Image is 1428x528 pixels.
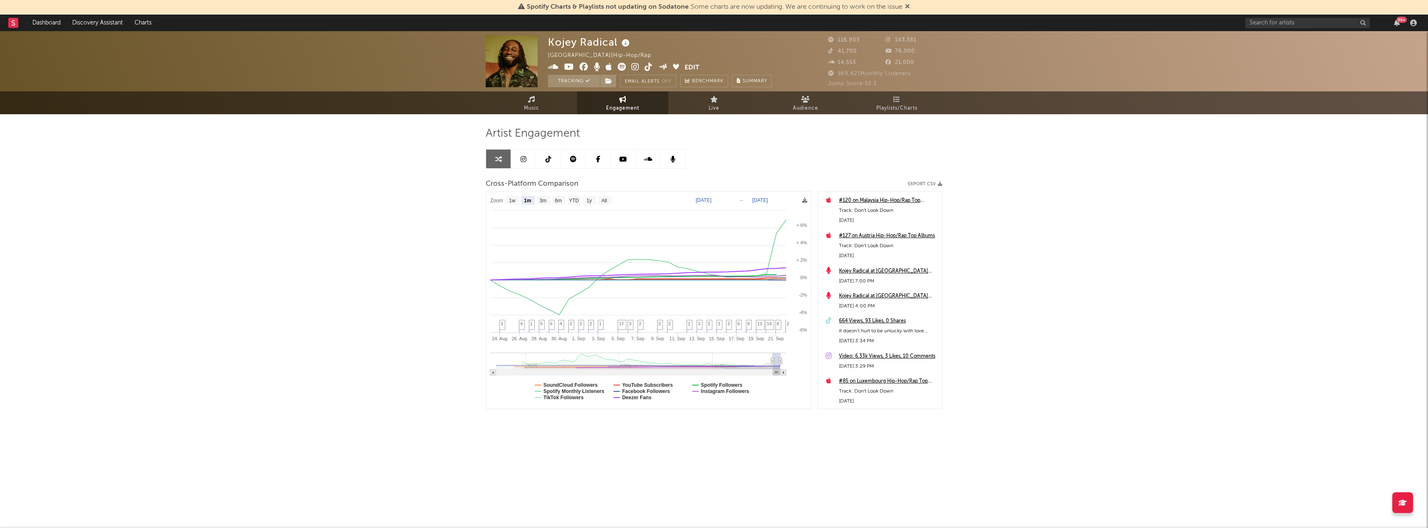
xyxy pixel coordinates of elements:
span: Audience [793,103,818,113]
span: Benchmark [692,76,724,86]
text: 6m [555,198,562,204]
button: 99+ [1394,20,1400,26]
span: 1 [530,321,533,326]
text: YouTube Subscribers [622,382,673,388]
div: Track: Don't Look Down [839,206,938,216]
text: + 2% [797,258,807,263]
a: 664 Views, 93 Likes, 0 Shares [839,316,938,326]
a: Video: 6.33k Views, 3 Likes, 10 Comments [839,351,938,361]
a: Live [668,91,760,114]
span: 6 [737,321,740,326]
text: 13. Sep [689,336,705,341]
a: Kojey Radical at [GEOGRAPHIC_DATA] ([DATE]) [839,266,938,276]
a: Playlists/Charts [851,91,942,114]
text: + 4% [797,240,807,245]
text: -2% [799,292,807,297]
text: Zoom [490,198,503,204]
text: 19. Sep [748,336,764,341]
span: 4 [520,321,523,326]
span: 4 [560,321,562,326]
text: 0% [800,275,807,280]
text: 30. Aug [551,336,567,341]
span: 2 [589,321,592,326]
div: [DATE] 3:34 PM [839,336,938,346]
span: 14 [767,321,772,326]
text: Deezer Fans [622,395,652,400]
text: 1y [587,198,592,204]
text: 21. Sep [768,336,784,341]
span: 3 [501,321,503,326]
span: 2 [787,321,789,326]
div: [DATE] [839,216,938,226]
span: 2 [668,321,671,326]
button: Email AlertsOff [620,75,676,87]
button: Edit [685,63,699,73]
span: Summary [743,79,767,83]
span: 76,000 [885,49,915,54]
a: Kojey Radical at [GEOGRAPHIC_DATA] ([DATE]) [839,291,938,301]
span: Playlists/Charts [876,103,917,113]
button: Summary [732,75,772,87]
a: Music [486,91,577,114]
span: 8 [747,321,750,326]
a: Charts [129,15,157,31]
em: Off [662,79,672,84]
text: 1w [509,198,516,204]
span: 5 [540,321,543,326]
text: 11. Sep [670,336,685,341]
text: All [602,198,607,204]
span: 41,700 [828,49,857,54]
span: 2 [580,321,582,326]
text: -6% [799,327,807,332]
span: Jump Score: 50.3 [828,81,877,86]
text: + 6% [797,223,807,228]
text: -4% [799,310,807,315]
text: 7. Sep [631,336,645,341]
span: 3 [727,321,730,326]
a: #120 on Malaysia Hip-Hop/Rap Top Albums [839,196,938,206]
a: Dashboard [27,15,66,31]
text: 24. Aug [492,336,507,341]
span: 143,381 [885,37,917,43]
text: 1m [524,198,531,204]
span: Artist Engagement [486,129,580,139]
a: #127 on Austria Hip-Hop/Rap Top Albums [839,231,938,241]
span: 1 [599,321,602,326]
text: 1. Sep [572,336,585,341]
span: 21,000 [885,60,914,65]
text: 17. Sep [729,336,744,341]
text: Spotify Monthly Listeners [543,388,604,394]
span: 6 [550,321,553,326]
text: Facebook Followers [622,388,670,394]
a: #85 on Luxembourg Hip-Hop/Rap Top Albums [839,376,938,386]
span: 3 [629,321,631,326]
text: 3. Sep [592,336,605,341]
span: : Some charts are now updating. We are continuing to work on the issue [527,4,902,10]
div: Track: Don't Look Down [839,241,938,251]
text: [DATE] [752,197,768,203]
div: [GEOGRAPHIC_DATA] | Hip-Hop/Rap [548,51,661,61]
text: Instagram Followers [701,388,749,394]
button: Export CSV [908,182,942,187]
div: 99 + [1396,17,1407,23]
span: 569,421 Monthly Listeners [828,71,911,76]
text: 28. Aug [531,336,547,341]
span: 2 [688,321,690,326]
span: 2 [570,321,572,326]
text: [DATE] [696,197,712,203]
span: Music [524,103,539,113]
span: 2 [639,321,641,326]
div: [DATE] 4:00 PM [839,301,938,311]
span: Live [709,103,719,113]
span: Engagement [606,103,639,113]
span: 3 [698,321,700,326]
span: Spotify Charts & Playlists not updating on Sodatone [527,4,689,10]
span: 14,553 [828,60,856,65]
div: [DATE] [839,396,938,406]
div: [DATE] 3:29 PM [839,361,938,371]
